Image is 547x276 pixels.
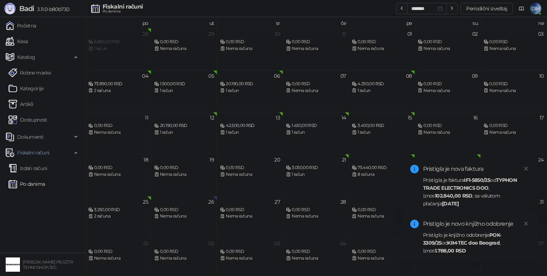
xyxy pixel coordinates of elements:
a: Close [522,220,530,228]
th: sr [217,17,283,28]
td: 2025-08-23 [415,154,481,196]
div: 0,00 RSD [286,39,346,45]
div: 1 račun [154,87,214,94]
div: Nema računa [484,129,543,136]
div: 2 računa [88,213,148,220]
div: 27 [275,199,280,204]
div: 0,00 RSD [88,248,148,255]
div: 24 [538,157,544,162]
td: 2025-08-11 [85,112,151,154]
div: 20.190,00 RSD [220,81,280,87]
div: Pristigla je faktura od , iznos , sa valutom plaćanja [423,176,530,208]
a: Robne marke [9,66,51,80]
td: 2025-08-06 [217,70,283,112]
div: 20.190,00 RSD [154,122,214,129]
div: 0,00 RSD [88,122,148,129]
div: Pristiglo je novo knjižno odobrenje [423,220,530,228]
div: Pristigla je nova faktura [423,165,530,173]
td: 2025-08-16 [415,112,481,154]
td: 2025-08-22 [349,154,415,196]
div: 1 račun [220,87,280,94]
div: 09 [472,73,478,78]
span: close [523,166,528,171]
div: 23 [473,157,478,162]
a: Close [522,165,530,173]
div: 04 [340,241,346,246]
div: 30 [274,31,280,36]
a: Izdati računi [9,161,47,175]
div: 16 [473,115,478,120]
a: Kategorije [9,81,44,96]
td: 2025-08-21 [283,154,349,196]
strong: 102.840,00 RSD [435,193,473,199]
td: 2025-08-19 [151,154,217,196]
div: 6.660,00 RSD [88,39,148,45]
div: Nema računa [154,45,214,52]
div: Nema računa [286,87,346,94]
td: 2025-08-10 [481,70,547,112]
div: 20 [274,157,280,162]
div: 1 račun [286,129,346,136]
div: Nema računa [88,171,148,178]
th: po [85,17,151,28]
div: Nema računa [220,213,280,220]
div: 18 [144,157,148,162]
div: Nema računa [220,45,280,52]
div: 17 [540,115,544,120]
td: 2025-08-09 [415,70,481,112]
div: 73.890,00 RSD [88,81,148,87]
td: 2025-08-14 [283,112,349,154]
div: Nema računa [154,255,214,262]
span: Katalog [17,50,35,64]
div: 14 [342,115,346,120]
td: 2025-08-20 [217,154,283,196]
td: 2025-08-03 [481,28,547,70]
div: 1 račun [88,45,148,52]
div: 02 [208,241,214,246]
div: 01 [144,241,148,246]
td: 2025-08-05 [151,70,217,112]
div: 07 [340,73,346,78]
div: Nema računa [88,129,148,136]
img: Artikli [9,100,17,108]
strong: 1.788,00 RSD [435,247,466,254]
div: 21 [342,157,346,162]
th: su [415,17,481,28]
div: 0,00 RSD [154,248,214,255]
div: 29 [208,31,214,36]
div: 0,00 RSD [286,206,346,213]
div: 26 [208,199,214,204]
td: 2025-08-02 [415,28,481,70]
td: 2025-08-29 [349,196,415,238]
div: Nema računa [286,213,346,220]
span: info-circle [410,165,419,173]
div: 08 [406,73,412,78]
img: 64x64-companyLogo-68805acf-9e22-4a20-bcb3-9756868d3d19.jpeg [6,257,20,272]
a: Kasa [6,34,28,48]
a: ArtikliArtikli [9,97,33,111]
th: ut [151,17,217,28]
td: 2025-08-24 [481,154,547,196]
div: Pristiglo je knjižno odobrenje od , iznos [423,231,530,255]
div: 3.050,00 RSD [286,164,346,171]
div: 0,00 RSD [418,39,478,45]
div: 06 [274,73,280,78]
div: 75.440,00 RSD [352,164,412,171]
span: 3.11.0-b80b730 [34,6,69,12]
div: 1 račun [220,129,280,136]
div: 0,00 RSD [88,164,148,171]
div: 0,00 RSD [286,81,346,87]
div: 07 [538,241,544,246]
div: Nema računa [220,255,280,262]
div: 03 [538,31,544,36]
span: close [523,221,528,226]
div: Nema računa [352,213,412,220]
div: 3.400,00 RSD [352,122,412,129]
strong: [DATE] [442,200,459,207]
div: Nema računa [352,255,412,262]
div: Nema računa [484,45,543,52]
div: 19 [209,157,214,162]
div: 10 [539,73,544,78]
div: 15 [408,115,412,120]
th: če [283,17,349,28]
